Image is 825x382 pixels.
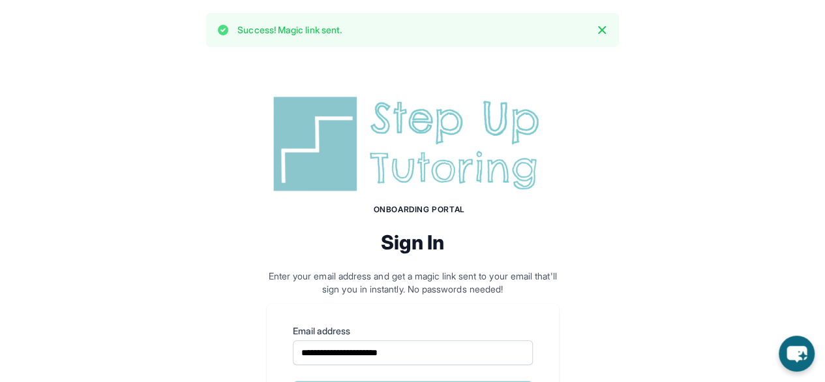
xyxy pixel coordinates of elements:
[779,336,815,372] button: chat-button
[267,270,559,296] p: Enter your email address and get a magic link sent to your email that'll sign you in instantly. N...
[237,24,342,37] p: Success! Magic link sent.
[293,325,533,338] label: Email address
[280,204,559,215] h1: Onboarding Portal
[267,91,559,197] img: Step Up Tutoring horizontal logo
[267,231,559,254] h2: Sign In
